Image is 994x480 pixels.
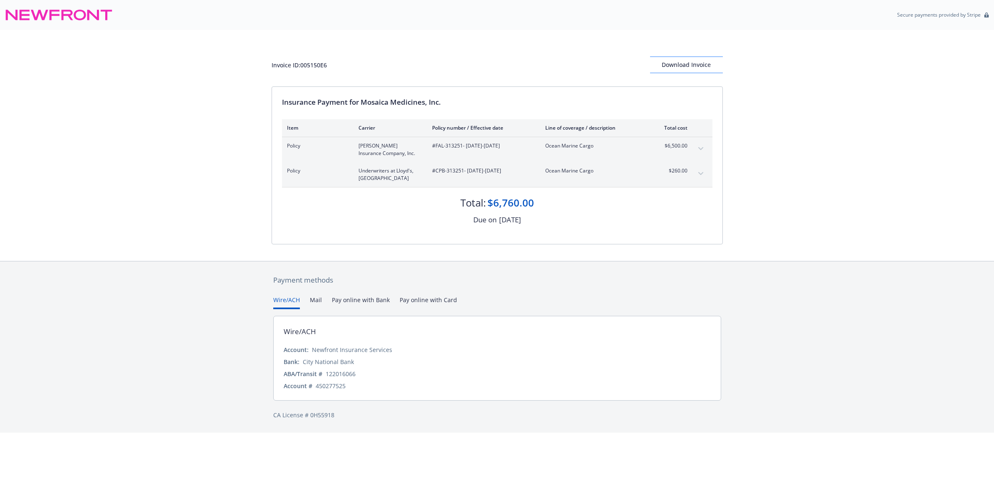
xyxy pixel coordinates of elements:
button: Pay online with Bank [332,295,390,309]
button: Wire/ACH [273,295,300,309]
div: Total cost [656,124,687,131]
span: [PERSON_NAME] Insurance Company, Inc. [359,142,419,157]
button: expand content [694,167,707,180]
div: Line of coverage / description [545,124,643,131]
span: $6,500.00 [656,142,687,150]
div: Policy[PERSON_NAME] Insurance Company, Inc.#FAL-313251- [DATE]-[DATE]Ocean Marine Cargo$6,500.00e... [282,137,712,162]
span: Ocean Marine Cargo [545,142,643,150]
div: PolicyUnderwriters at Lloyd's, [GEOGRAPHIC_DATA]#CPB-313251- [DATE]-[DATE]Ocean Marine Cargo$260.... [282,162,712,187]
div: Payment methods [273,275,721,286]
div: Due on [473,214,497,225]
div: Bank: [284,357,299,366]
span: $260.00 [656,167,687,175]
div: Total: [460,196,486,210]
div: [DATE] [499,214,521,225]
button: Download Invoice [650,57,723,73]
div: Wire/ACH [284,326,316,337]
div: Newfront Insurance Services [312,345,392,354]
div: Account: [284,345,309,354]
span: #CPB-313251 - [DATE]-[DATE] [432,167,532,175]
span: Policy [287,167,345,175]
div: ABA/Transit # [284,369,322,378]
div: City National Bank [303,357,354,366]
span: #FAL-313251 - [DATE]-[DATE] [432,142,532,150]
span: Underwriters at Lloyd's, [GEOGRAPHIC_DATA] [359,167,419,182]
div: $6,760.00 [487,196,534,210]
button: Mail [310,295,322,309]
span: Ocean Marine Cargo [545,167,643,175]
div: CA License # 0H55918 [273,411,721,419]
p: Secure payments provided by Stripe [897,11,981,18]
div: Item [287,124,345,131]
button: expand content [694,142,707,155]
div: 122016066 [326,369,356,378]
span: Policy [287,142,345,150]
div: Insurance Payment for Mosaica Medicines, Inc. [282,97,712,108]
div: Policy number / Effective date [432,124,532,131]
div: Carrier [359,124,419,131]
button: Pay online with Card [400,295,457,309]
div: 450277525 [316,382,346,390]
div: Account # [284,382,312,390]
div: Invoice ID: 005150E6 [272,61,327,69]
